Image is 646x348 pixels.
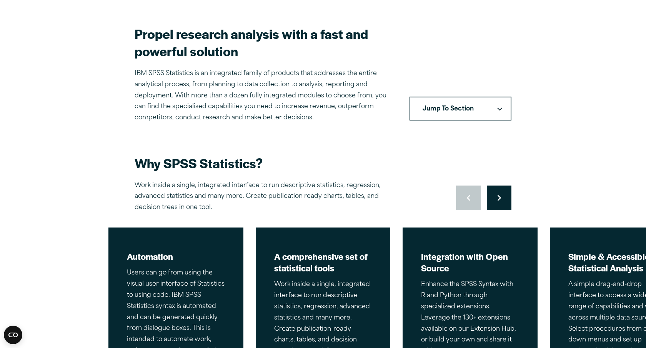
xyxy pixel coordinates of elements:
svg: Downward pointing chevron [497,107,502,111]
h2: Why SPSS Statistics? [135,154,404,172]
button: Open CMP widget [4,326,22,344]
p: Work inside a single, integrated interface to run descriptive statistics, regression, advanced st... [135,180,404,213]
button: Jump To SectionDownward pointing chevron [410,97,511,120]
h2: Propel research analysis with a fast and powerful solution [135,25,391,60]
button: Move to next slide [487,186,511,210]
h2: Automation [127,251,225,262]
p: IBM SPSS Statistics is an integrated family of products that addresses the entire analytical proc... [135,68,391,124]
svg: Right pointing chevron [498,195,501,201]
h2: Integration with Open Source [421,251,519,274]
nav: Table of Contents [410,97,511,120]
h2: A comprehensive set of statistical tools [274,251,372,274]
